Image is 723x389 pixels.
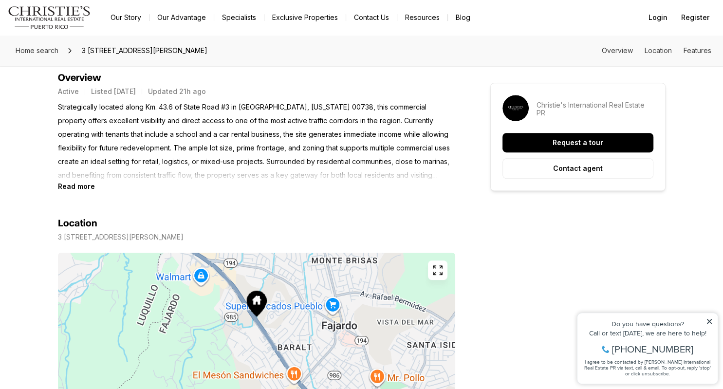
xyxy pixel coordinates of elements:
p: Listed [DATE] [91,88,136,95]
div: Do you have questions? [10,22,141,29]
p: Active [58,88,79,95]
a: Skip to: Location [645,46,672,55]
a: Exclusive Properties [264,11,346,24]
a: Resources [397,11,447,24]
img: logo [8,6,91,29]
button: Contact agent [502,158,653,179]
a: Specialists [214,11,264,24]
button: Register [675,8,715,27]
h4: Overview [58,72,455,84]
a: Blog [448,11,478,24]
p: Strategically located along Km. 43.6 of State Road #3 in [GEOGRAPHIC_DATA], [US_STATE] 00738, thi... [58,100,455,182]
button: Contact Us [346,11,397,24]
h4: Location [58,218,97,229]
span: [PHONE_NUMBER] [40,46,121,56]
a: Skip to: Overview [602,46,633,55]
button: Login [643,8,673,27]
span: 3 [STREET_ADDRESS][PERSON_NAME] [78,43,211,58]
p: Updated 21h ago [148,88,206,95]
a: Our Advantage [149,11,214,24]
span: Home search [16,46,58,55]
a: Skip to: Features [684,46,711,55]
a: Our Story [103,11,149,24]
p: Contact agent [553,165,603,172]
div: Call or text [DATE], we are here to help! [10,31,141,38]
nav: Page section menu [602,47,711,55]
button: Read more [58,182,95,190]
p: Christie's International Real Estate PR [537,101,653,117]
button: Request a tour [502,133,653,152]
a: Home search [12,43,62,58]
span: Register [681,14,709,21]
span: Login [649,14,667,21]
span: I agree to be contacted by [PERSON_NAME] International Real Estate PR via text, call & email. To ... [12,60,139,78]
p: 3 [STREET_ADDRESS][PERSON_NAME] [58,233,184,241]
p: Request a tour [553,139,603,147]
